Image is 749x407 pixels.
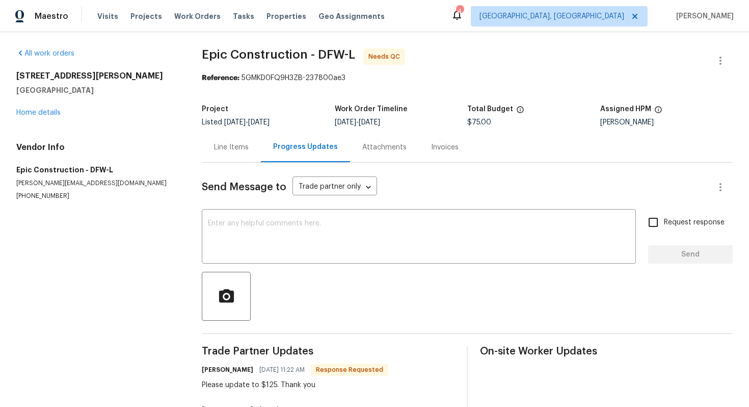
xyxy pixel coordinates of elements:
span: [GEOGRAPHIC_DATA], [GEOGRAPHIC_DATA] [479,11,624,21]
span: - [224,119,270,126]
span: Projects [130,11,162,21]
span: Needs QC [368,52,404,62]
div: [PERSON_NAME] [600,119,733,126]
span: Work Orders [174,11,221,21]
div: Invoices [431,142,459,152]
div: 5GMKD0FQ9H3ZB-237800ae3 [202,73,733,83]
span: The hpm assigned to this work order. [654,106,662,119]
span: - [335,119,380,126]
span: Trade Partner Updates [202,346,454,357]
div: Line Items [214,142,249,152]
div: Please update to $125. Thank you [202,380,388,390]
h2: [STREET_ADDRESS][PERSON_NAME] [16,71,177,81]
span: [DATE] [224,119,246,126]
span: Visits [97,11,118,21]
span: $75.00 [467,119,491,126]
span: Geo Assignments [318,11,385,21]
span: Response Requested [312,365,387,375]
span: [PERSON_NAME] [672,11,734,21]
span: Maestro [35,11,68,21]
h5: Total Budget [467,106,513,113]
span: Properties [266,11,306,21]
h5: Work Order Timeline [335,106,408,113]
span: [DATE] [248,119,270,126]
span: [DATE] 11:22 AM [259,365,305,375]
p: [PHONE_NUMBER] [16,192,177,200]
span: Send Message to [202,182,286,192]
h4: Vendor Info [16,142,177,152]
span: [DATE] [359,119,380,126]
h5: Project [202,106,228,113]
div: Trade partner only [292,179,377,196]
h6: [PERSON_NAME] [202,365,253,375]
h5: Assigned HPM [600,106,651,113]
a: Home details [16,109,61,116]
span: The total cost of line items that have been proposed by Opendoor. This sum includes line items th... [516,106,524,119]
span: Tasks [233,13,254,20]
h5: Epic Construction - DFW-L [16,165,177,175]
div: Attachments [362,142,407,152]
b: Reference: [202,74,239,82]
div: Progress Updates [273,142,338,152]
span: Epic Construction - DFW-L [202,48,355,61]
div: 4 [456,6,463,16]
span: Request response [664,217,725,228]
span: [DATE] [335,119,356,126]
h5: [GEOGRAPHIC_DATA] [16,85,177,95]
span: Listed [202,119,270,126]
p: [PERSON_NAME][EMAIL_ADDRESS][DOMAIN_NAME] [16,179,177,188]
span: On-site Worker Updates [480,346,733,357]
a: All work orders [16,50,74,57]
